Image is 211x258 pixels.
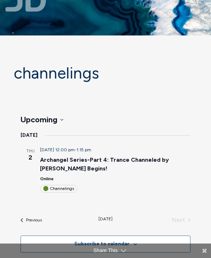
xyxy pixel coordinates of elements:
time: [DATE] [21,131,38,140]
span: 1:15 pm [76,147,91,152]
div: Channelings [40,185,77,193]
button: Upcoming [21,114,63,126]
span: Upcoming [21,115,57,124]
h1: Channelings [14,64,198,82]
a: Archangel Series-Part 4: Trance Channeled by [PERSON_NAME] Begins! [40,156,169,172]
span: [DATE] 12:00 pm [40,147,75,152]
a: Click to select today's date [98,216,113,224]
span: Thu [21,148,40,155]
a: Previous Events [21,216,42,224]
span: Previous [26,217,42,223]
span: Online [40,176,54,181]
span: 2 [21,153,40,162]
time: - [40,147,91,152]
button: Subscribe to calendar [74,241,129,247]
div: List of Events [21,131,190,193]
